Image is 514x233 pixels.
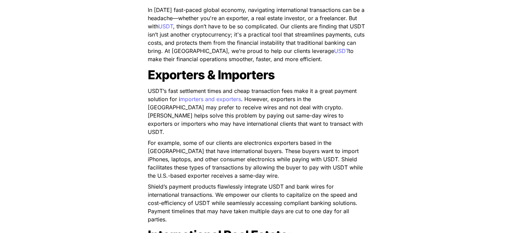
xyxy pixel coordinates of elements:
[148,23,367,54] span: , things don’t have to be so complicated. Our clients are finding that USDT isn’t just another cr...
[158,23,173,30] a: USDT
[180,96,241,102] a: mporters and exporters
[148,139,365,179] span: For example, some of our clients are electronics exporters based in the [GEOGRAPHIC_DATA] that ha...
[334,47,348,54] a: USDT
[148,6,366,30] span: In [DATE] fast-paced global economy, navigating international transactions can be a headache—whet...
[148,183,359,223] span: Shield’s payment products flawlessly integrate USDT and bank wires for international transactions...
[148,96,365,135] span: . However, exporters in the [GEOGRAPHIC_DATA] may prefer to receive wires and not deal with crypt...
[148,67,275,82] span: Exporters & Importers
[148,87,358,102] span: USDT’s fast settlement times and cheap transaction fees make it a great payment solution for i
